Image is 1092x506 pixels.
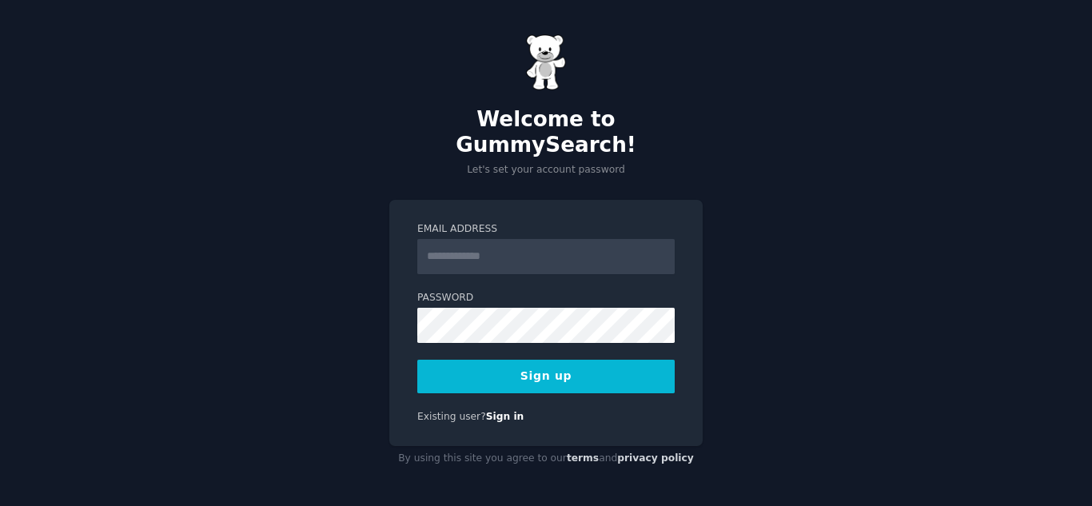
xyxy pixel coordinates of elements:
button: Sign up [417,360,675,393]
div: By using this site you agree to our and [389,446,703,472]
a: terms [567,452,599,464]
p: Let's set your account password [389,163,703,177]
h2: Welcome to GummySearch! [389,107,703,157]
a: privacy policy [617,452,694,464]
a: Sign in [486,411,524,422]
img: Gummy Bear [526,34,566,90]
label: Password [417,291,675,305]
span: Existing user? [417,411,486,422]
label: Email Address [417,222,675,237]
